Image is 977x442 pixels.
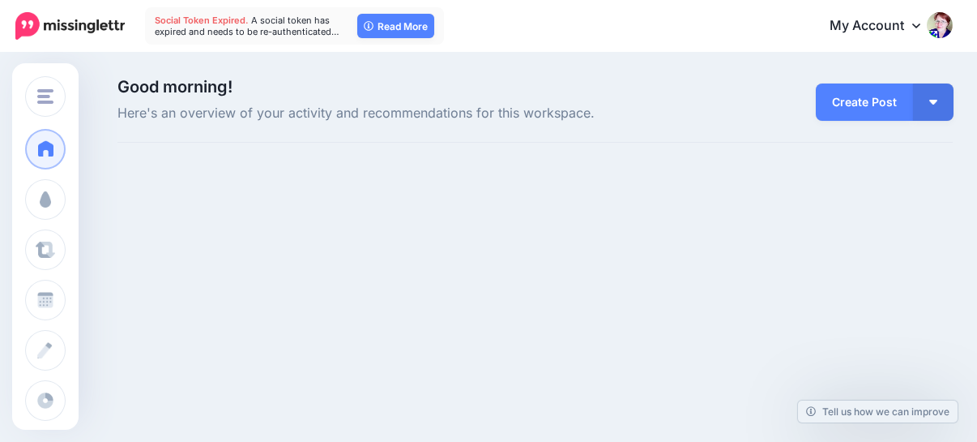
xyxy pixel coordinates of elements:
a: Create Post [816,84,913,121]
a: My Account [813,6,953,46]
img: arrow-down-white.png [929,100,937,105]
img: Missinglettr [15,12,125,40]
a: Tell us how we can improve [798,401,958,423]
span: Good morning! [117,77,233,97]
a: Read More [357,14,434,38]
span: Social Token Expired. [155,15,249,26]
span: Here's an overview of your activity and recommendations for this workspace. [117,103,666,124]
span: A social token has expired and needs to be re-authenticated… [155,15,339,37]
img: menu.png [37,89,53,104]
